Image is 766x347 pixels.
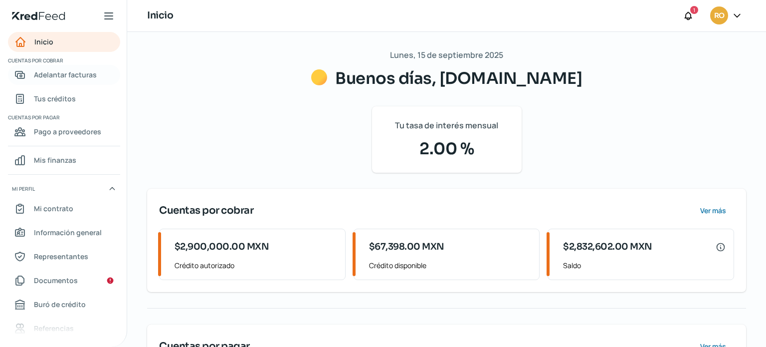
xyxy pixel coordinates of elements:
span: Adelantar facturas [34,68,97,81]
span: Ver más [700,207,726,214]
span: Buró de crédito [34,298,86,311]
span: Cuentas por cobrar [8,56,119,65]
a: Mi contrato [8,199,120,219]
span: Lunes, 15 de septiembre 2025 [390,48,503,62]
a: Adelantar facturas [8,65,120,85]
span: RO [714,10,724,22]
span: Documentos [34,274,78,287]
span: Referencias [34,322,74,335]
a: Documentos [8,271,120,291]
span: $2,900,000.00 MXN [175,240,269,254]
button: Ver más [692,201,734,221]
a: Tus créditos [8,89,120,109]
a: Representantes [8,247,120,267]
a: Buró de crédito [8,295,120,315]
span: 2.00 % [384,137,510,161]
span: Saldo [563,259,726,272]
span: $67,398.00 MXN [369,240,444,254]
span: Cuentas por pagar [8,113,119,122]
span: Inicio [34,35,53,48]
a: Pago a proveedores [8,122,120,142]
img: Saludos [311,69,327,85]
span: 1 [693,5,695,14]
span: $2,832,602.00 MXN [563,240,652,254]
span: Mis finanzas [34,154,76,166]
span: Mi perfil [12,184,35,193]
span: Cuentas por cobrar [159,203,253,218]
span: Crédito autorizado [175,259,337,272]
a: Inicio [8,32,120,52]
a: Información general [8,223,120,243]
h1: Inicio [147,8,173,23]
span: Mi contrato [34,202,73,215]
span: Buenos días, [DOMAIN_NAME] [335,68,582,88]
span: Representantes [34,250,88,263]
span: Información general [34,226,102,239]
span: Tus créditos [34,92,76,105]
span: Tu tasa de interés mensual [395,118,498,133]
span: Pago a proveedores [34,125,101,138]
a: Referencias [8,319,120,339]
a: Mis finanzas [8,150,120,170]
span: Crédito disponible [369,259,532,272]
